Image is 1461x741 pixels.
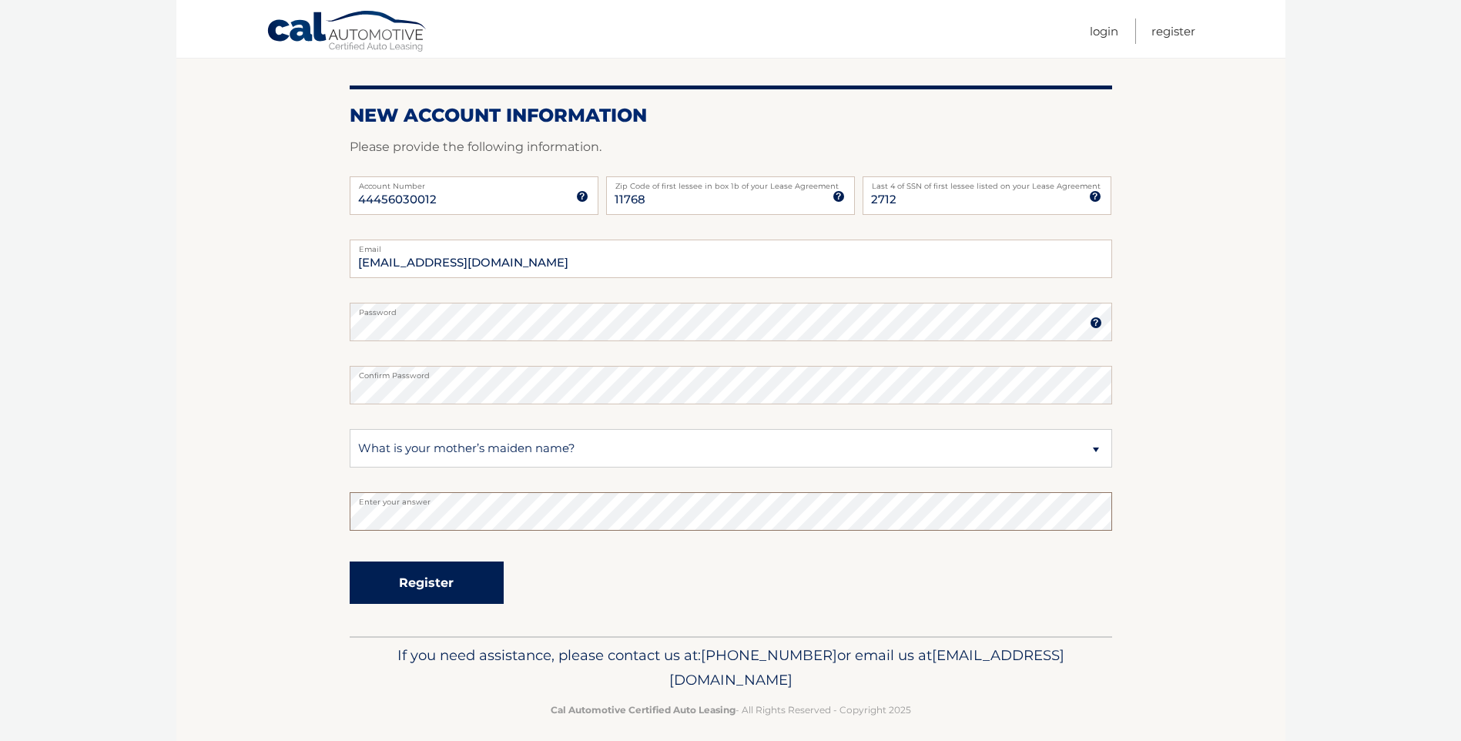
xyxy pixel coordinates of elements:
[350,303,1112,315] label: Password
[350,176,598,215] input: Account Number
[606,176,855,189] label: Zip Code of first lessee in box 1b of your Lease Agreement
[350,492,1112,505] label: Enter your answer
[863,176,1111,189] label: Last 4 of SSN of first lessee listed on your Lease Agreement
[669,646,1064,689] span: [EMAIL_ADDRESS][DOMAIN_NAME]
[350,240,1112,252] label: Email
[1090,317,1102,329] img: tooltip.svg
[1151,18,1195,44] a: Register
[606,176,855,215] input: Zip Code
[350,104,1112,127] h2: New Account Information
[350,366,1112,378] label: Confirm Password
[350,136,1112,158] p: Please provide the following information.
[350,562,504,604] button: Register
[350,240,1112,278] input: Email
[863,176,1111,215] input: SSN or EIN (last 4 digits only)
[360,702,1102,718] p: - All Rights Reserved - Copyright 2025
[576,190,588,203] img: tooltip.svg
[551,704,736,716] strong: Cal Automotive Certified Auto Leasing
[1090,18,1118,44] a: Login
[350,176,598,189] label: Account Number
[1089,190,1101,203] img: tooltip.svg
[266,10,428,55] a: Cal Automotive
[360,643,1102,692] p: If you need assistance, please contact us at: or email us at
[701,646,837,664] span: [PHONE_NUMBER]
[833,190,845,203] img: tooltip.svg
